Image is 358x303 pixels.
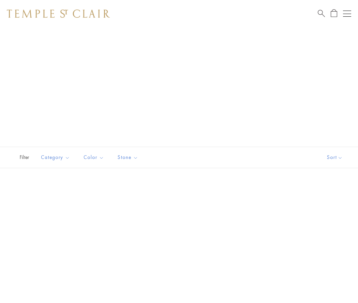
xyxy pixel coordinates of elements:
[7,10,110,18] img: Temple St. Clair
[38,153,75,162] span: Category
[114,153,143,162] span: Stone
[343,10,351,18] button: Open navigation
[80,153,109,162] span: Color
[113,150,143,165] button: Stone
[312,147,358,168] button: Show sort by
[318,9,325,18] a: Search
[36,150,75,165] button: Category
[78,150,109,165] button: Color
[331,9,337,18] a: Open Shopping Bag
